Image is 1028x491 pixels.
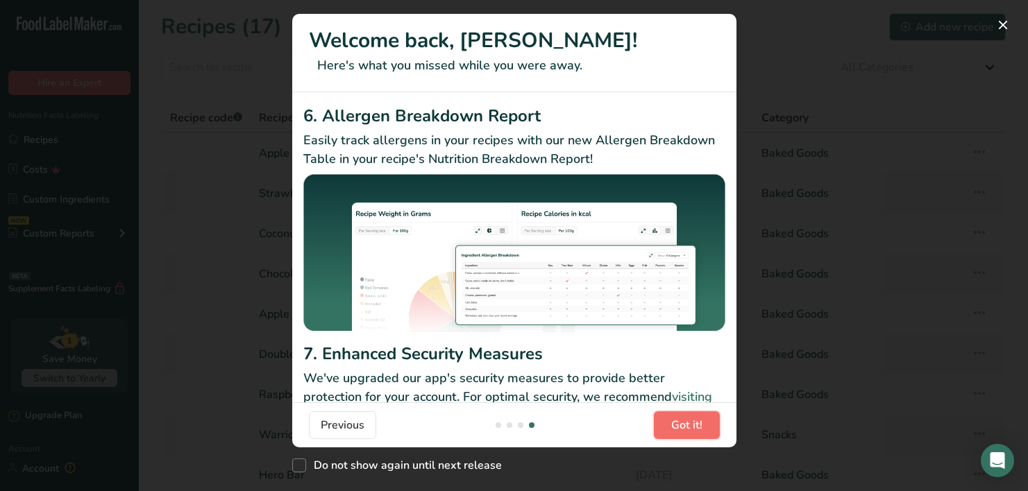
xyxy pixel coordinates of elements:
[981,444,1014,477] div: Open Intercom Messenger
[303,103,725,128] h2: 6. Allergen Breakdown Report
[303,131,725,169] p: Easily track allergens in your recipes with our new Allergen Breakdown Table in your recipe's Nut...
[321,417,364,433] span: Previous
[309,411,376,439] button: Previous
[306,458,502,472] span: Do not show again until next release
[309,25,720,56] h1: Welcome back, [PERSON_NAME]!
[303,369,725,444] p: We've upgraded our app's security measures to provide better protection for your account. For opt...
[671,417,702,433] span: Got it!
[303,341,725,366] h2: 7. Enhanced Security Measures
[303,174,725,336] img: Allergen Breakdown Report
[654,411,720,439] button: Got it!
[309,56,720,75] p: Here's what you missed while you were away.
